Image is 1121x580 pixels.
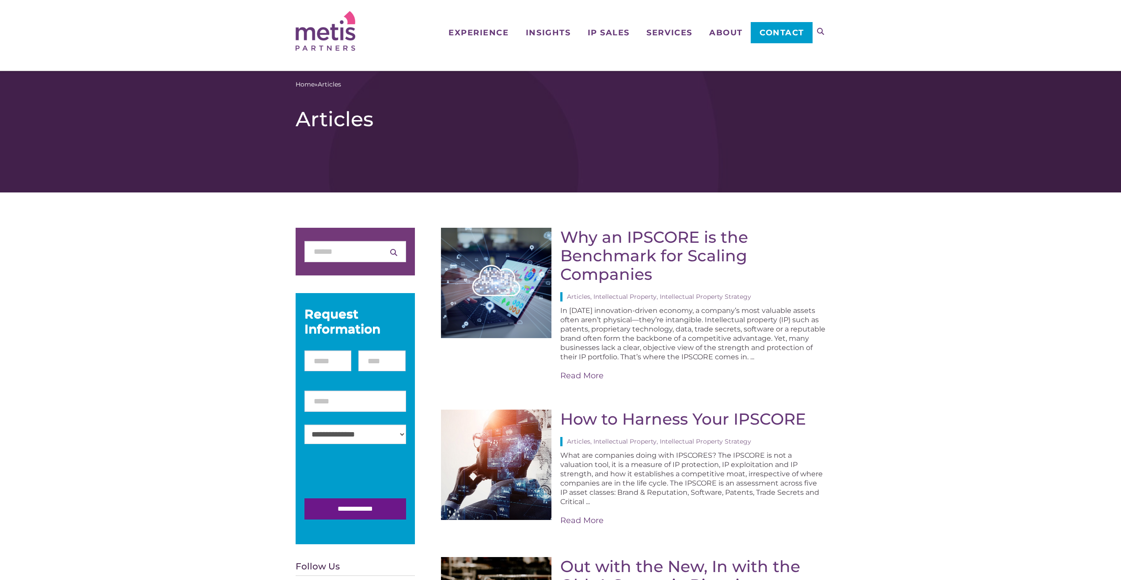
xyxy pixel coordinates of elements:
span: Contact [760,29,804,37]
iframe: reCAPTCHA [304,457,439,491]
a: Read More [560,370,825,381]
span: Articles [318,80,341,89]
a: Contact [751,22,812,43]
div: Articles, Intellectual Property, Intellectual Property Strategy [560,292,825,301]
a: How to Harness Your IPSCORE [560,409,806,429]
a: Home [296,80,315,89]
span: About [709,29,743,37]
h4: Follow Us [296,562,415,576]
div: Request Information [304,306,406,336]
h1: Articles [296,107,826,132]
span: » [296,80,341,89]
span: Services [646,29,692,37]
img: Metis Partners [296,11,355,51]
span: IP Sales [588,29,630,37]
a: Why an IPSCORE is the Benchmark for Scaling Companies [560,227,748,284]
a: Read More [560,515,825,526]
div: Articles, Intellectual Property, Intellectual Property Strategy [560,437,825,446]
span: Insights [526,29,570,37]
div: What are companies doing with IPSCORES? The IPSCORE is not a valuation tool, it is a measure of I... [560,451,825,526]
div: In [DATE] innovation-driven economy, a company’s most valuable assets often aren’t physical—they’... [560,306,825,381]
span: Experience [448,29,509,37]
